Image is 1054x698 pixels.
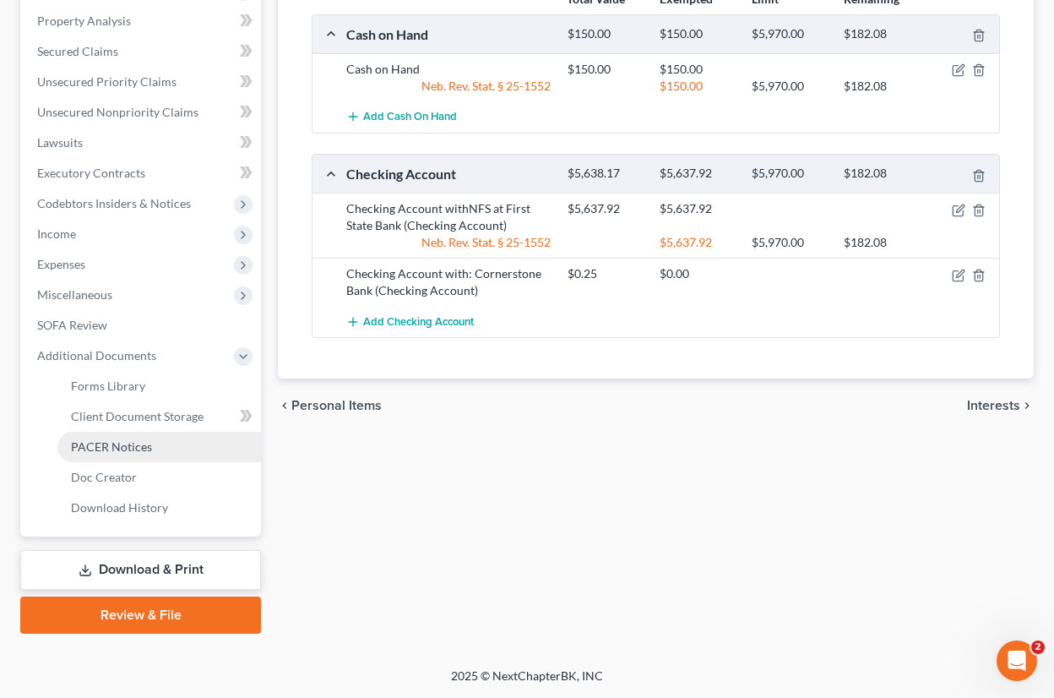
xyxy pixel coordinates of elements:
div: Neb. Rev. Stat. § 25-1552 [338,78,559,95]
span: Add Cash on Hand [363,111,457,124]
div: $5,637.92 [559,200,651,217]
div: Cash on Hand [338,25,559,43]
span: Expenses [37,257,85,271]
div: $0.00 [651,265,743,282]
span: Client Document Storage [71,409,204,423]
a: Lawsuits [24,128,261,158]
button: Interests chevron_right [967,399,1034,412]
div: $182.08 [835,78,927,95]
button: Add Checking Account [346,306,474,337]
div: $0.25 [559,265,651,282]
span: Add Checking Account [363,315,474,329]
a: Unsecured Nonpriority Claims [24,97,261,128]
div: 2025 © NextChapterBK, INC [46,668,1008,698]
iframe: Intercom live chat [997,641,1037,681]
div: $182.08 [835,26,927,42]
button: chevron_left Personal Items [278,399,382,412]
div: $5,970.00 [743,78,835,95]
span: Miscellaneous [37,287,112,302]
button: Add Cash on Hand [346,101,457,133]
span: 2 [1031,641,1045,654]
div: $150.00 [559,61,651,78]
span: Secured Claims [37,44,118,58]
a: Client Document Storage [57,401,261,432]
span: PACER Notices [71,439,152,454]
div: $150.00 [651,78,743,95]
div: $5,637.92 [651,200,743,217]
span: Unsecured Nonpriority Claims [37,105,198,119]
a: Secured Claims [24,36,261,67]
div: $182.08 [835,166,927,182]
div: Cash on Hand [338,61,559,78]
a: PACER Notices [57,432,261,462]
div: $150.00 [651,26,743,42]
span: Personal Items [291,399,382,412]
a: Review & File [20,597,261,634]
span: Additional Documents [37,348,156,363]
span: Lawsuits [37,135,83,150]
div: $150.00 [651,61,743,78]
div: Checking Account [338,165,559,183]
a: Forms Library [57,371,261,401]
div: $5,638.17 [559,166,651,182]
span: Unsecured Priority Claims [37,74,177,89]
a: Executory Contracts [24,158,261,188]
a: Download & Print [20,550,261,590]
span: Property Analysis [37,14,131,28]
span: Income [37,226,76,241]
a: Doc Creator [57,462,261,493]
span: Forms Library [71,379,145,393]
div: $5,637.92 [651,166,743,182]
div: Checking Account with: Cornerstone Bank (Checking Account) [338,265,559,299]
div: $5,970.00 [743,234,835,251]
div: Checking Account withNFS at First State Bank (Checking Account) [338,200,559,234]
span: Executory Contracts [37,166,145,180]
div: $182.08 [835,234,927,251]
div: $5,970.00 [743,26,835,42]
span: Download History [71,500,168,515]
i: chevron_right [1020,399,1034,412]
div: Neb. Rev. Stat. § 25-1552 [338,234,559,251]
span: SOFA Review [37,318,107,332]
a: Unsecured Priority Claims [24,67,261,97]
div: $150.00 [559,26,651,42]
div: $5,970.00 [743,166,835,182]
a: Download History [57,493,261,523]
i: chevron_left [278,399,291,412]
a: Property Analysis [24,6,261,36]
div: $5,637.92 [651,234,743,251]
span: Codebtors Insiders & Notices [37,196,191,210]
span: Interests [967,399,1020,412]
a: SOFA Review [24,310,261,341]
span: Doc Creator [71,470,137,484]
